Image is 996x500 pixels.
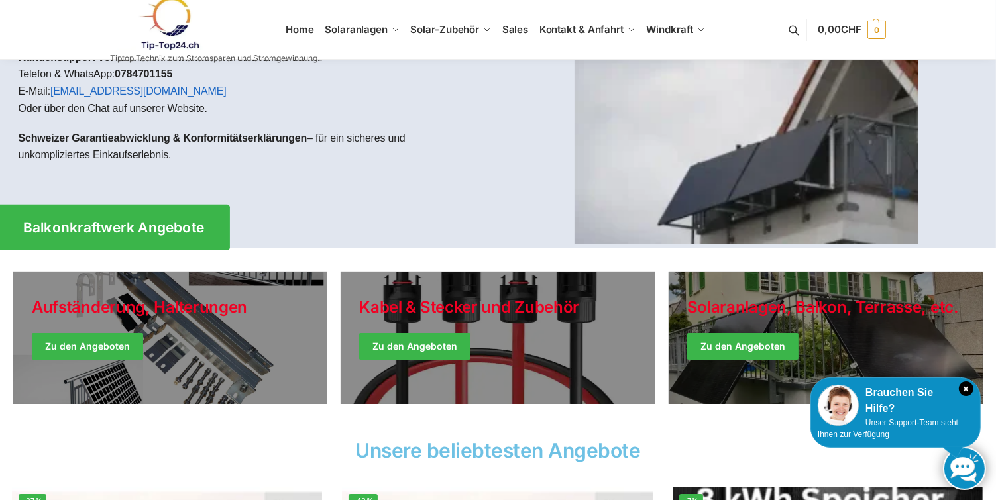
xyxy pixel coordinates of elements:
a: 0,00CHF 0 [818,10,885,50]
span: Windkraft [647,23,693,36]
i: Schließen [959,381,973,396]
strong: 0784701155 [115,68,172,79]
span: CHF [841,23,861,36]
span: Unser Support-Team steht Ihnen zur Verfügung [818,418,958,439]
a: Holiday Style [341,272,655,404]
p: Tiptop Technik zum Stromsparen und Stromgewinnung [111,54,318,62]
span: Sales [502,23,529,36]
strong: Schweizer Garantieabwicklung & Konformitätserklärungen [19,132,307,144]
span: Balkonkraftwerk Angebote [23,221,204,234]
span: Solar-Zubehör [411,23,480,36]
h2: Unsere beliebtesten Angebote [8,440,989,460]
span: 0,00 [818,23,861,36]
p: – wir sind für Sie da via: Telefon & WhatsApp: E-Mail: Oder über den Chat auf unserer Website. [19,49,488,117]
a: Winter Jackets [669,272,983,404]
p: – für ein sicheres und unkompliziertes Einkaufserlebnis. [19,130,488,164]
a: Holiday Style [13,272,327,404]
span: 0 [867,21,886,39]
div: Brauchen Sie Hilfe? [818,385,973,417]
span: Solaranlagen [325,23,388,36]
strong: Kundensupport vor und nach dem Kauf [19,52,213,63]
a: [EMAIL_ADDRESS][DOMAIN_NAME] [50,85,227,97]
img: Customer service [818,385,859,426]
span: Kontakt & Anfahrt [539,23,624,36]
